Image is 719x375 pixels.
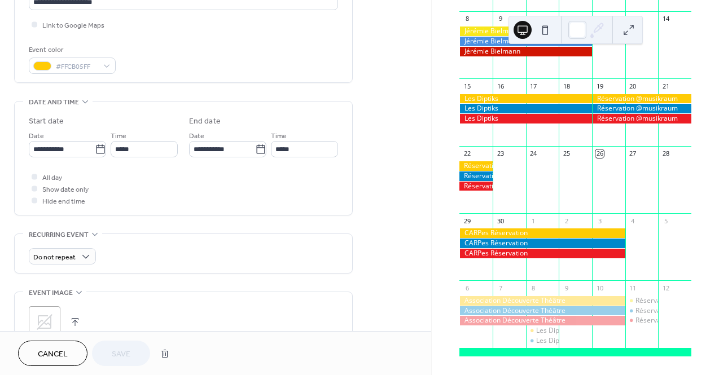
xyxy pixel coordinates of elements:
div: 24 [529,149,538,158]
span: Date [29,130,44,142]
span: Date [189,130,204,142]
div: 25 [562,149,571,158]
span: Time [271,130,287,142]
div: 12 [661,284,670,292]
div: 23 [496,149,505,158]
div: 3 [595,217,604,225]
div: Réservation @musikraum [459,161,493,171]
div: 2 [562,217,571,225]
span: Recurring event [29,229,89,241]
span: Show date only [42,184,89,196]
div: 5 [661,217,670,225]
div: 26 [595,149,604,158]
div: Les Diptiks [526,326,559,336]
div: Start date [29,116,64,127]
span: Time [111,130,126,142]
div: Réservation Teatro la Fuffa [625,316,659,325]
span: Date and time [29,96,79,108]
div: End date [189,116,221,127]
div: Réservation @musikraum [592,104,691,113]
div: 11 [562,15,571,23]
div: CARPes Réservation [459,249,625,258]
div: Jérémie Bielmann [459,37,592,46]
div: 30 [496,217,505,225]
span: Link to Google Maps [42,20,104,32]
div: 4 [629,217,637,225]
div: Les Diptiks [526,336,559,346]
div: CARPes Réservation [459,239,625,248]
div: Association Découverte Théâtre [459,296,625,306]
div: 10 [529,15,538,23]
span: Cancel [38,348,68,360]
div: Réservation @musikraum [459,182,493,191]
span: #FFCB05FF [56,61,98,73]
div: Les Diptiks [536,326,570,336]
div: CARPes Réservation [459,228,625,238]
div: Association Découverte Théâtre [459,306,625,316]
div: Réservation Teatro la Fuffa [625,306,659,316]
div: 8 [529,284,538,292]
span: Event image [29,287,73,299]
div: ; [29,306,60,338]
div: Association Découverte Théâtre [459,316,625,325]
div: 6 [463,284,471,292]
div: 8 [463,15,471,23]
div: 7 [496,284,505,292]
div: 18 [562,82,571,90]
div: 19 [595,82,604,90]
div: Les Diptiks [536,336,570,346]
div: Réservation @musikraum [459,171,493,181]
div: 29 [463,217,471,225]
div: 10 [595,284,604,292]
div: 15 [463,82,471,90]
div: 22 [463,149,471,158]
div: Jérémie Bielmann [459,27,592,36]
div: 1 [529,217,538,225]
div: Les Diptiks [459,94,592,104]
div: 9 [496,15,505,23]
button: Cancel [18,341,87,366]
div: 9 [562,284,571,292]
div: 27 [629,149,637,158]
span: Hide end time [42,196,85,208]
div: Les Diptiks [459,114,592,123]
div: 11 [629,284,637,292]
div: 17 [529,82,538,90]
div: Les Diptiks [459,104,592,113]
div: 14 [661,15,670,23]
div: 28 [661,149,670,158]
div: 12 [595,15,604,23]
div: 16 [496,82,505,90]
div: 21 [661,82,670,90]
span: Do not repeat [33,251,76,264]
div: Réservation Teatro la Fuffa [625,296,659,306]
div: 13 [629,15,637,23]
div: Jérémie Bielmann [459,47,592,56]
div: Réservation @musikraum [592,94,691,104]
div: Event color [29,44,113,56]
span: All day [42,172,62,184]
div: Réservation @musikraum [592,114,691,123]
div: 20 [629,82,637,90]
